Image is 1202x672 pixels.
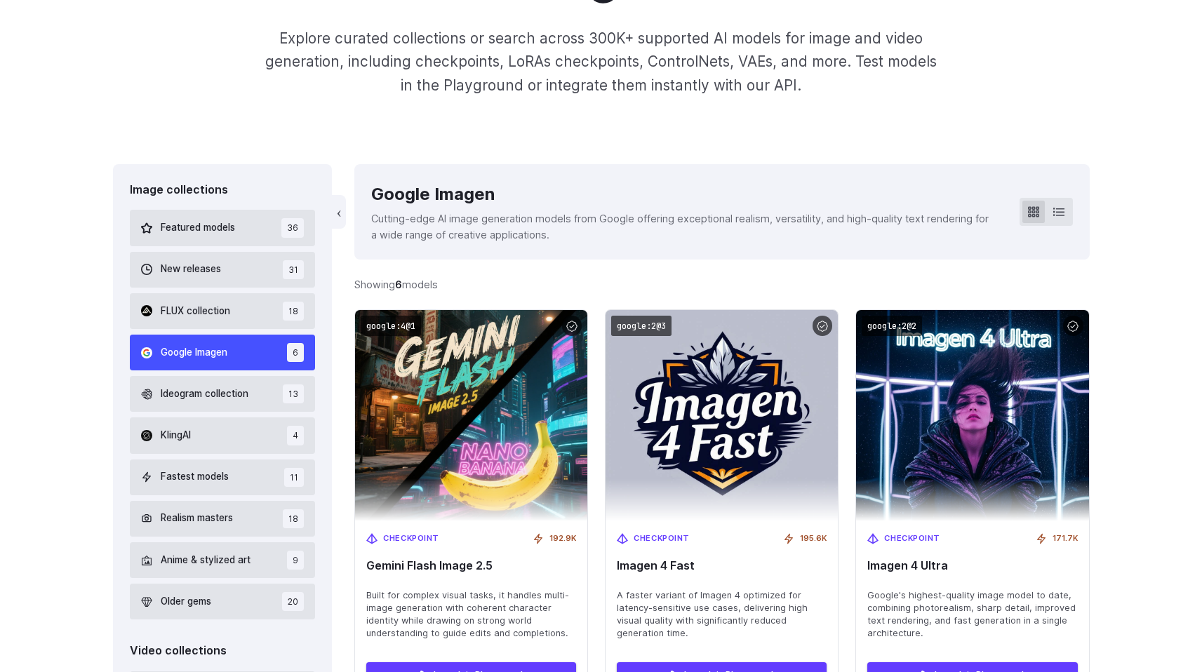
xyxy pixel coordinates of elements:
span: 18 [283,509,304,528]
span: Google Imagen [161,345,227,361]
strong: 6 [395,278,402,290]
span: Checkpoint [884,532,940,545]
button: Google Imagen 6 [130,335,316,370]
span: Checkpoint [634,532,690,545]
span: 31 [283,260,304,279]
div: Showing models [354,276,438,293]
button: Featured models 36 [130,210,316,246]
span: 20 [282,592,304,611]
span: 4 [287,426,304,445]
span: 11 [284,468,304,487]
img: Imagen 4 Fast [606,310,838,521]
span: 192.9K [549,532,576,545]
button: Realism masters 18 [130,501,316,537]
button: Anime & stylized art 9 [130,542,316,578]
code: google:2@2 [862,316,922,336]
span: 9 [287,551,304,570]
img: Gemini Flash Image 2.5 [355,310,587,521]
span: 18 [283,302,304,321]
span: 13 [283,384,304,403]
p: Cutting-edge AI image generation models from Google offering exceptional realism, versatility, an... [371,210,996,243]
img: Imagen 4 Ultra [856,310,1088,521]
code: google:2@3 [611,316,672,336]
button: Older gems 20 [130,584,316,619]
span: Older gems [161,594,211,610]
span: Anime & stylized art [161,553,251,568]
span: 6 [287,343,304,362]
div: Image collections [130,181,316,199]
span: Ideogram collection [161,387,248,402]
button: New releases 31 [130,252,316,288]
span: Imagen 4 Ultra [867,559,1077,572]
p: Explore curated collections or search across 300K+ supported AI models for image and video genera... [259,27,942,97]
button: KlingAI 4 [130,417,316,453]
span: Gemini Flash Image 2.5 [366,559,576,572]
span: Realism masters [161,511,233,526]
button: Ideogram collection 13 [130,376,316,412]
button: FLUX collection 18 [130,293,316,329]
span: Checkpoint [383,532,439,545]
div: Google Imagen [371,181,996,208]
span: KlingAI [161,428,191,443]
span: Fastest models [161,469,229,485]
span: Google's highest-quality image model to date, combining photorealism, sharp detail, improved text... [867,589,1077,640]
span: Built for complex visual tasks, it handles multi-image generation with coherent character identit... [366,589,576,640]
span: 36 [281,218,304,237]
span: Imagen 4 Fast [617,559,827,572]
span: Featured models [161,220,235,236]
code: google:4@1 [361,316,421,336]
span: FLUX collection [161,304,230,319]
button: ‹ [332,195,346,229]
span: New releases [161,262,221,277]
span: 195.6K [800,532,827,545]
div: Video collections [130,642,316,660]
button: Fastest models 11 [130,459,316,495]
span: 171.7K [1053,532,1078,545]
span: A faster variant of Imagen 4 optimized for latency-sensitive use cases, delivering high visual qu... [617,589,827,640]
